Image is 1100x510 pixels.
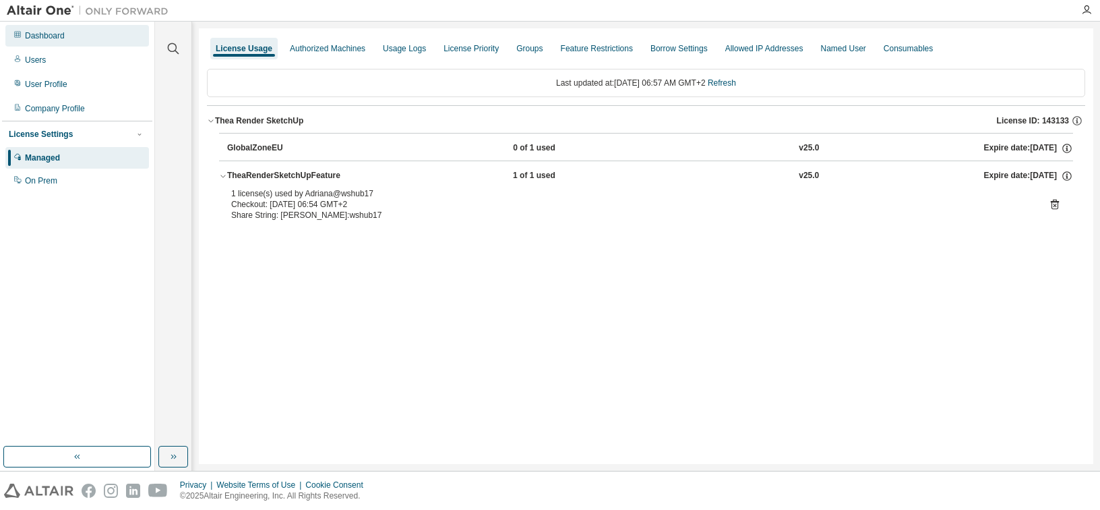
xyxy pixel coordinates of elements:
div: Groups [516,43,543,54]
div: Allowed IP Addresses [725,43,803,54]
div: Website Terms of Use [216,480,305,490]
div: Usage Logs [383,43,426,54]
img: facebook.svg [82,484,96,498]
div: v25.0 [799,142,819,154]
div: Expire date: [DATE] [983,170,1072,182]
div: 0 of 1 used [513,142,634,154]
img: youtube.svg [148,484,168,498]
div: Company Profile [25,103,85,114]
div: Managed [25,152,60,163]
div: Named User [820,43,865,54]
div: 1 license(s) used by Adriana@wshub17 [231,188,1029,199]
button: GlobalZoneEU0 of 1 usedv25.0Expire date:[DATE] [227,134,1073,163]
div: Users [25,55,46,65]
div: Share String: [PERSON_NAME]:wshub17 [231,210,1029,221]
div: Checkout: [DATE] 06:54 GMT+2 [231,199,1029,210]
div: Cookie Consent [305,480,371,490]
a: Refresh [708,78,736,88]
div: v25.0 [799,170,819,182]
button: TheaRenderSketchUpFeature1 of 1 usedv25.0Expire date:[DATE] [219,161,1073,191]
img: Altair One [7,4,175,18]
div: License Usage [216,43,272,54]
div: Privacy [180,480,216,490]
button: Thea Render SketchUpLicense ID: 143133 [207,106,1085,136]
div: TheaRenderSketchUpFeature [227,170,348,182]
div: Authorized Machines [290,43,365,54]
div: Last updated at: [DATE] 06:57 AM GMT+2 [207,69,1085,97]
img: altair_logo.svg [4,484,73,498]
div: License Priority [444,43,499,54]
div: Thea Render SketchUp [215,115,303,126]
div: Consumables [884,43,933,54]
div: Borrow Settings [650,43,708,54]
div: GlobalZoneEU [227,142,348,154]
div: Expire date: [DATE] [984,142,1073,154]
div: Dashboard [25,30,65,41]
div: License Settings [9,129,73,140]
p: © 2025 Altair Engineering, Inc. All Rights Reserved. [180,490,371,502]
div: User Profile [25,79,67,90]
div: 1 of 1 used [513,170,634,182]
div: Feature Restrictions [561,43,633,54]
img: instagram.svg [104,484,118,498]
div: On Prem [25,175,57,186]
img: linkedin.svg [126,484,140,498]
span: License ID: 143133 [997,115,1069,126]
